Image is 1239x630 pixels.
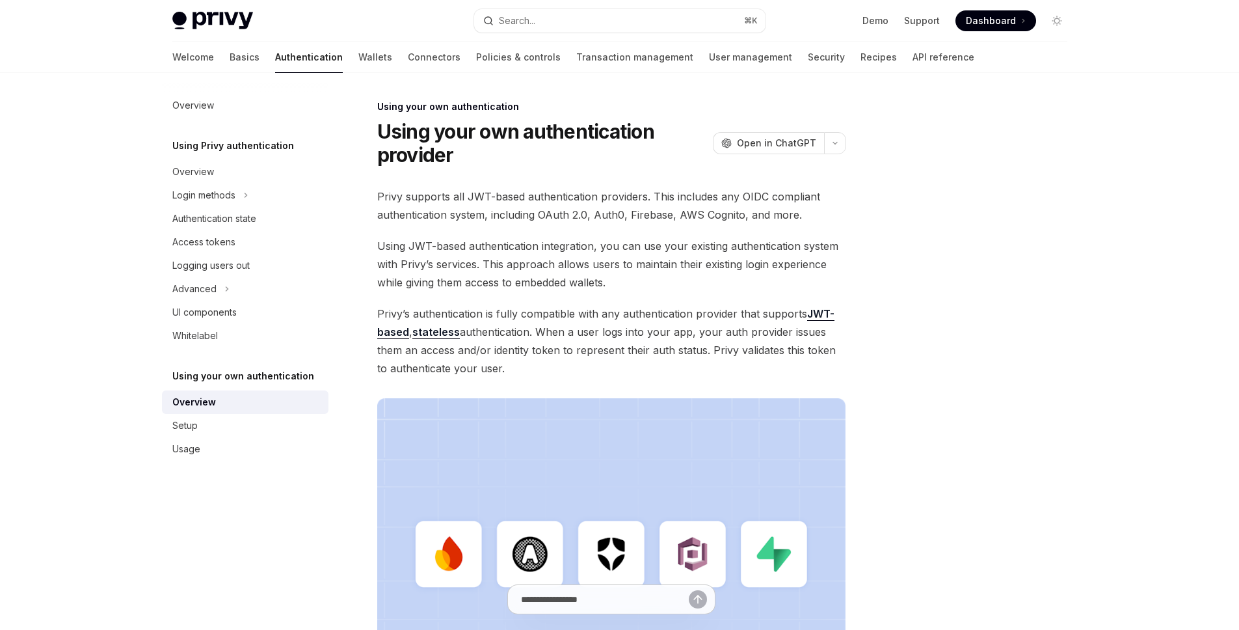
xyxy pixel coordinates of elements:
div: Advanced [172,281,217,297]
a: Recipes [860,42,897,73]
a: Logging users out [162,254,328,277]
a: Overview [162,390,328,414]
a: Demo [862,14,888,27]
div: Access tokens [172,234,235,250]
a: Authentication [275,42,343,73]
a: Authentication state [162,207,328,230]
span: Dashboard [966,14,1016,27]
div: Search... [499,13,535,29]
span: ⌘ K [744,16,758,26]
button: Open in ChatGPT [713,132,824,154]
a: Access tokens [162,230,328,254]
a: Security [808,42,845,73]
div: Overview [172,98,214,113]
div: Authentication state [172,211,256,226]
button: Send message [689,590,707,609]
span: Privy’s authentication is fully compatible with any authentication provider that supports , authe... [377,305,846,377]
a: Connectors [408,42,460,73]
a: Policies & controls [476,42,561,73]
div: Overview [172,164,214,180]
a: Welcome [172,42,214,73]
h5: Using Privy authentication [172,138,294,154]
a: API reference [913,42,974,73]
div: Logging users out [172,258,250,273]
a: Overview [162,94,328,117]
a: Setup [162,414,328,437]
div: Usage [172,441,200,457]
button: Search...⌘K [474,9,766,33]
div: Using your own authentication [377,100,846,113]
h1: Using your own authentication provider [377,120,708,167]
a: User management [709,42,792,73]
div: Login methods [172,187,235,203]
a: UI components [162,301,328,324]
a: Overview [162,160,328,184]
a: Dashboard [955,10,1036,31]
div: UI components [172,305,237,320]
h5: Using your own authentication [172,368,314,384]
div: Setup [172,418,198,433]
span: Open in ChatGPT [737,137,816,150]
button: Toggle dark mode [1046,10,1067,31]
span: Privy supports all JWT-based authentication providers. This includes any OIDC compliant authentic... [377,187,846,224]
div: Overview [172,394,216,410]
a: Transaction management [576,42,693,73]
a: Wallets [358,42,392,73]
a: Support [904,14,940,27]
a: Usage [162,437,328,461]
a: Whitelabel [162,324,328,348]
a: stateless [412,325,460,339]
span: Using JWT-based authentication integration, you can use your existing authentication system with ... [377,237,846,292]
a: Basics [230,42,260,73]
img: light logo [172,12,253,30]
div: Whitelabel [172,328,218,344]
